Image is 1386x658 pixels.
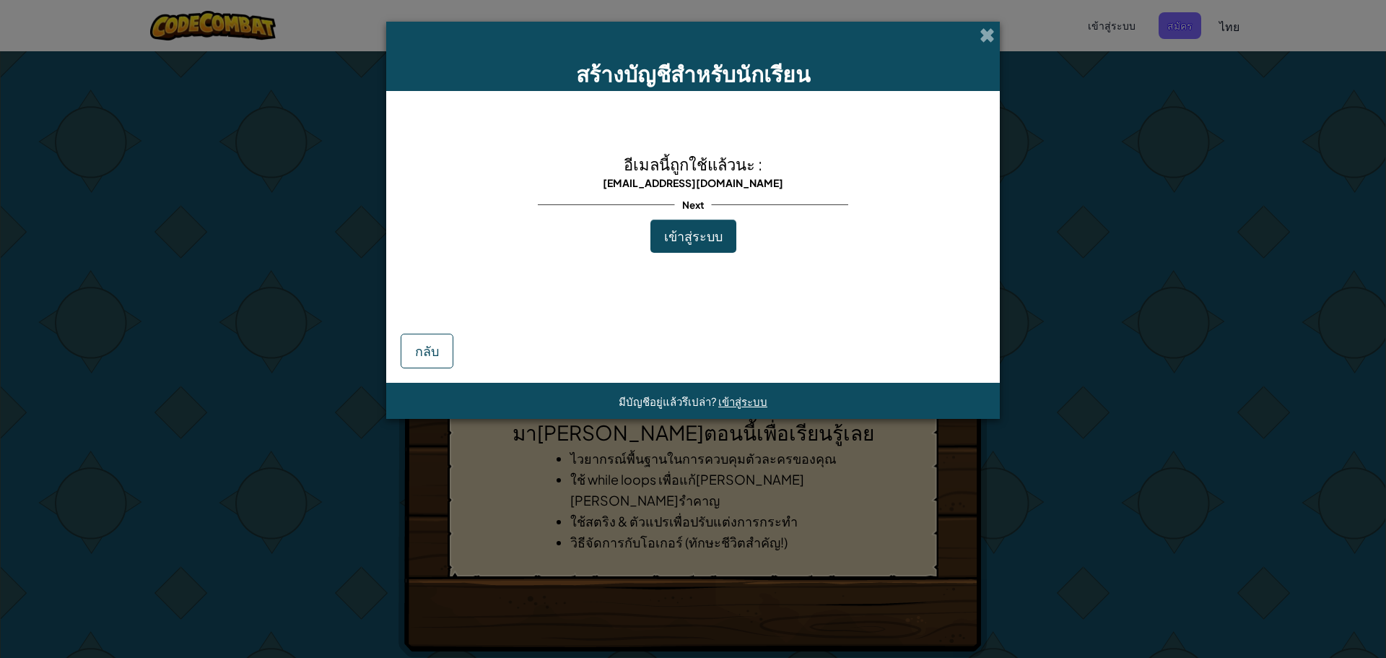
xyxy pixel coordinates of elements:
span: มีบัญชีอยู่แล้วรึเปล่า? [619,394,718,408]
button: กลับ [401,334,453,368]
a: เข้าสู่ระบบ [718,394,767,408]
span: กลับ [415,342,439,359]
span: [EMAIL_ADDRESS][DOMAIN_NAME] [603,176,783,189]
span: Next [675,194,712,215]
span: สร้างบัญชีสำหรับนักเรียน [576,60,811,87]
span: เข้าสู่ระบบ [664,228,723,244]
button: เข้าสู่ระบบ [650,220,736,253]
span: อีเมลนี้ถูกใช้แล้วนะ : [624,154,762,174]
